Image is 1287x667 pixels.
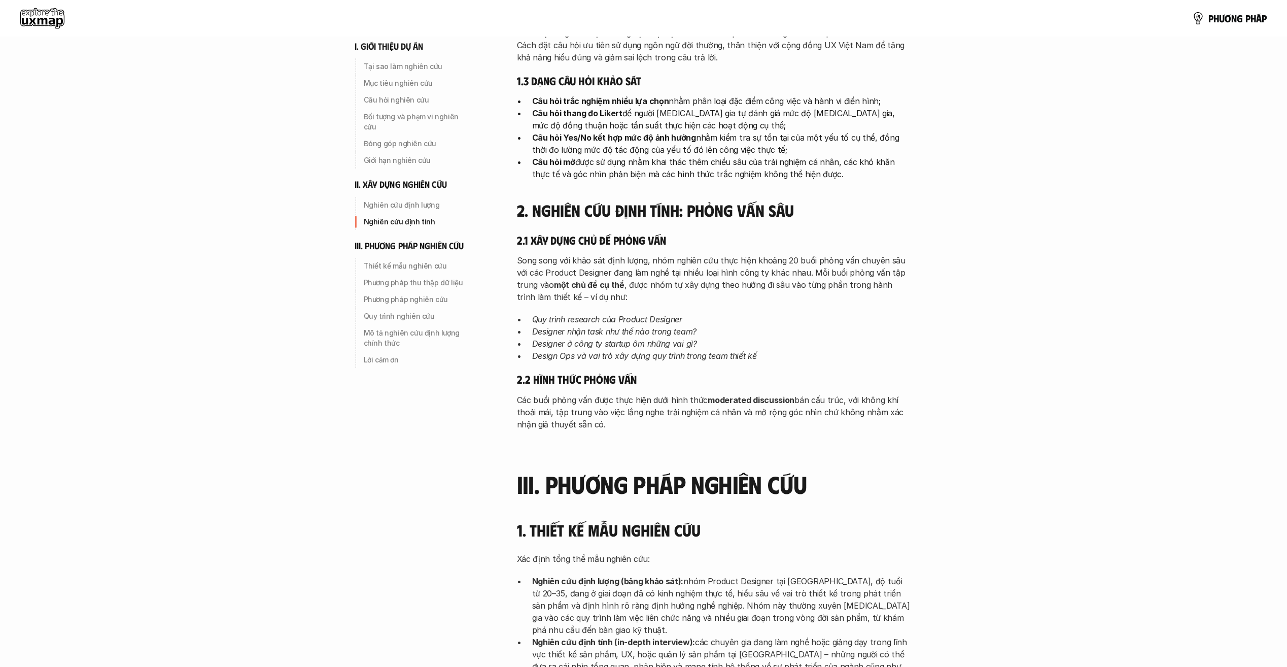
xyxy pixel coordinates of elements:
[364,294,472,305] p: Phương pháp nghiên cứu
[364,217,472,227] p: Nghiên cứu định tính
[532,314,682,324] em: Quy trình research của Product Designer
[364,61,472,72] p: Tại sao làm nghiên cứu
[355,308,476,324] a: Quy trình nghiên cứu
[355,325,476,351] a: Mô tả nghiên cứu định lượng chính thức
[364,155,472,165] p: Giới hạn nghiên cứu
[1245,13,1250,24] span: p
[1219,13,1225,24] span: ư
[517,520,913,540] h4: 1. Thiết kế mẫu nghiên cứu
[532,108,622,118] strong: Câu hỏi thang đo Likert
[355,41,424,52] h6: i. giới thiệu dự án
[532,351,757,361] em: Design Ops và vai trò xây dựng quy trình trong team thiết kế
[532,132,696,143] strong: Câu hỏi Yes/No kết hợp mức độ ảnh hưởng
[517,254,913,303] p: Song song với khảo sát định lượng, nhóm nghiên cứu thực hiện khoảng 20 buổi phỏng vấn chuyên sâu ...
[355,109,476,135] a: Đối tượng và phạm vi nghiên cứu
[1192,8,1267,28] a: phươngpháp
[1213,13,1219,24] span: h
[1262,13,1267,24] span: p
[1256,13,1262,24] span: á
[1231,13,1237,24] span: n
[517,471,913,498] h3: IIi. phương pháp nghiên cứu
[1225,13,1231,24] span: ơ
[532,131,913,156] p: nhằm kiểm tra sự tồn tại của một yếu tố cụ thể, đồng thời đo lường mức độ tác động của yếu tố đó ...
[532,576,684,586] strong: Nghiên cứu định lượng (bảng khảo sát):
[364,200,472,210] p: Nghiên cứu định lượng
[532,326,697,337] em: Designer nhận task như thế nào trong team?
[355,214,476,230] a: Nghiên cứu định tính
[355,92,476,108] a: Câu hỏi nghiên cứu
[517,553,913,565] p: Xác định tổng thể mẫu nghiên cứu:
[355,240,464,252] h6: iii. phương pháp nghiên cứu
[532,157,575,167] strong: Câu hỏi mở
[532,107,913,131] p: để người [MEDICAL_DATA] gia tự đánh giá mức độ [MEDICAL_DATA] gia, mức độ đồng thuận hoặc tần suấ...
[355,352,476,368] a: Lời cảm ơn
[355,136,476,152] a: Đóng góp nghiên cứu
[355,152,476,169] a: Giới hạn nghiên cứu
[532,156,913,180] p: được sử dụng nhằm khai thác thêm chiều sâu của trải nghiệm cá nhân, các khó khăn thực tế và góc n...
[532,637,695,647] strong: Nghiên cứu định tính (in-depth interview):
[355,75,476,91] a: Mục tiêu nghiên cứu
[708,395,794,405] strong: moderated discussion
[1250,13,1256,24] span: h
[517,74,913,88] h5: 1.3 Dạng câu hỏi khảo sát
[1237,13,1243,24] span: g
[517,233,913,247] h5: 2.1 Xây dựng chủ đề phỏng vấn
[532,96,669,106] strong: Câu hỏi trắc nghiệm nhiều lựa chọn
[1208,13,1213,24] span: p
[364,139,472,149] p: Đóng góp nghiên cứu
[355,58,476,75] a: Tại sao làm nghiên cứu
[355,275,476,291] a: Phương pháp thu thập dữ liệu
[517,27,913,63] p: Toàn bộ bảng hỏi được thử nghiệm nội bộ và điều chỉnh qua nhiều vòng trước khi phát hành chính th...
[517,372,913,386] h5: 2.2 Hình thức phỏng vấn
[517,201,913,220] h4: 2. Nghiên cứu định tính: Phỏng vấn sâu
[355,258,476,274] a: Thiết kế mẫu nghiên cứu
[355,179,447,190] h6: ii. xây dựng nghiên cứu
[364,95,472,105] p: Câu hỏi nghiên cứu
[364,78,472,88] p: Mục tiêu nghiên cứu
[364,278,472,288] p: Phương pháp thu thập dữ liệu
[364,112,472,132] p: Đối tượng và phạm vi nghiên cứu
[364,261,472,271] p: Thiết kế mẫu nghiên cứu
[355,291,476,308] a: Phương pháp nghiên cứu
[364,355,472,365] p: Lời cảm ơn
[554,280,624,290] strong: một chủ đề cụ thể
[355,197,476,213] a: Nghiên cứu định lượng
[532,575,913,636] p: nhóm Product Designer tại [GEOGRAPHIC_DATA], độ tuổi từ 20–35, đang ở giai đoạn đã có kinh nghiệm...
[364,328,472,348] p: Mô tả nghiên cứu định lượng chính thức
[532,339,697,349] em: Designer ở công ty startup ôm những vai gì?
[517,394,913,430] p: Các buổi phỏng vấn được thực hiện dưới hình thức bán cấu trúc, với không khí thoải mái, tập trung...
[532,95,913,107] p: nhằm phân loại đặc điểm công việc và hành vi điển hình;
[364,311,472,321] p: Quy trình nghiên cứu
